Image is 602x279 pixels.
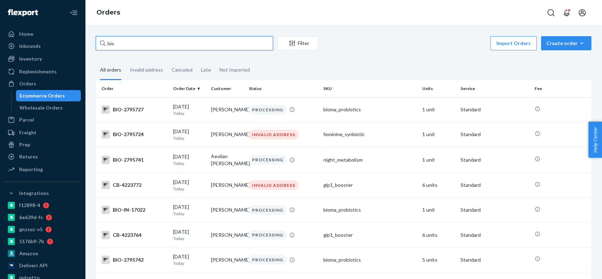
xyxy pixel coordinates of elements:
div: [DATE] [173,228,205,241]
a: Prep [4,139,81,150]
p: Today [173,260,205,266]
div: Canceled [172,61,193,79]
th: SKU [320,80,420,97]
div: PROCESSING [249,155,286,164]
div: Integrations [19,190,49,197]
a: Returns [4,151,81,162]
div: 6e639d-fc [19,214,43,221]
a: f12898-4 [4,200,81,211]
div: CB-4223764 [101,231,167,239]
div: All orders [100,61,121,80]
a: Replenishments [4,66,81,77]
input: Search orders [96,36,273,50]
div: BIO-2795727 [101,105,167,114]
p: Today [173,211,205,217]
td: Aeolian [PERSON_NAME] [208,147,246,173]
p: Standard [461,231,529,239]
a: Orders [96,9,120,16]
div: Deliverr API [19,262,48,269]
button: Close Navigation [67,6,81,20]
th: Fee [532,80,591,97]
div: Ecommerce Orders [19,92,65,99]
div: Customer [211,85,243,91]
div: INVALID ADDRESS [249,180,299,190]
th: Units [419,80,457,97]
div: [DATE] [173,203,205,217]
td: [PERSON_NAME] [208,223,246,247]
td: [PERSON_NAME] [208,197,246,222]
a: Deliverr API [4,260,81,271]
td: 1 unit [419,147,457,173]
button: Create order [541,36,591,50]
div: Not Imported [219,61,250,79]
div: [DATE] [173,103,205,116]
button: Filter [277,36,318,50]
div: Late [201,61,211,79]
div: Invalid address [130,61,163,79]
div: BIO-IN-17022 [101,206,167,214]
button: Open account menu [575,6,589,20]
div: Inbounds [19,43,41,50]
a: Wholesale Orders [16,102,81,113]
div: glp1_booster [323,182,417,189]
div: f12898-4 [19,202,40,209]
div: bioma_probiotics [323,256,417,263]
div: [DATE] [173,128,205,141]
ol: breadcrumbs [91,2,126,23]
a: gnzsuz-v5 [4,224,81,235]
a: 5176b9-7b [4,236,81,247]
td: 1 unit [419,122,457,147]
p: Today [173,186,205,192]
div: Reporting [19,166,43,173]
div: feminine_synbiotic [323,131,417,138]
th: Status [246,80,320,97]
div: gnzsuz-v5 [19,226,43,233]
th: Order [96,80,170,97]
p: Standard [461,131,529,138]
div: bioma_probiotics [323,106,417,113]
div: PROCESSING [249,205,286,215]
div: Create order [546,40,586,47]
button: Integrations [4,188,81,199]
p: Standard [461,156,529,163]
div: BIO-2795724 [101,130,167,139]
a: Ecommerce Orders [16,90,81,101]
a: Reporting [4,164,81,175]
td: 5 units [419,247,457,272]
a: Home [4,28,81,40]
div: Freight [19,129,37,136]
button: Help Center [588,122,602,158]
div: Returns [19,153,38,160]
a: Parcel [4,114,81,125]
button: Open Search Box [544,6,558,20]
button: Open notifications [559,6,574,20]
div: 5176b9-7b [19,238,44,245]
img: Flexport logo [8,9,38,16]
td: 6 units [419,173,457,197]
div: Replenishments [19,68,57,75]
p: Standard [461,182,529,189]
a: Orders [4,78,81,89]
div: Home [19,30,33,38]
div: PROCESSING [249,105,286,115]
div: Amazon [19,250,38,257]
div: Prep [19,141,30,148]
th: Order Date [170,80,208,97]
button: Import Orders [490,36,537,50]
td: [PERSON_NAME] [208,122,246,147]
td: [PERSON_NAME] [208,247,246,272]
div: BIO-2795742 [101,256,167,264]
div: night_metabolism [323,156,417,163]
p: Today [173,135,205,141]
a: Freight [4,127,81,138]
div: bioma_probiotics [323,206,417,213]
div: PROCESSING [249,255,286,264]
div: Wholesale Orders [19,104,63,111]
div: Inventory [19,55,42,62]
p: Today [173,235,205,241]
div: [DATE] [173,179,205,192]
div: Parcel [19,116,34,123]
div: INVALID ADDRESS [249,130,299,139]
div: Filter [278,40,318,47]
